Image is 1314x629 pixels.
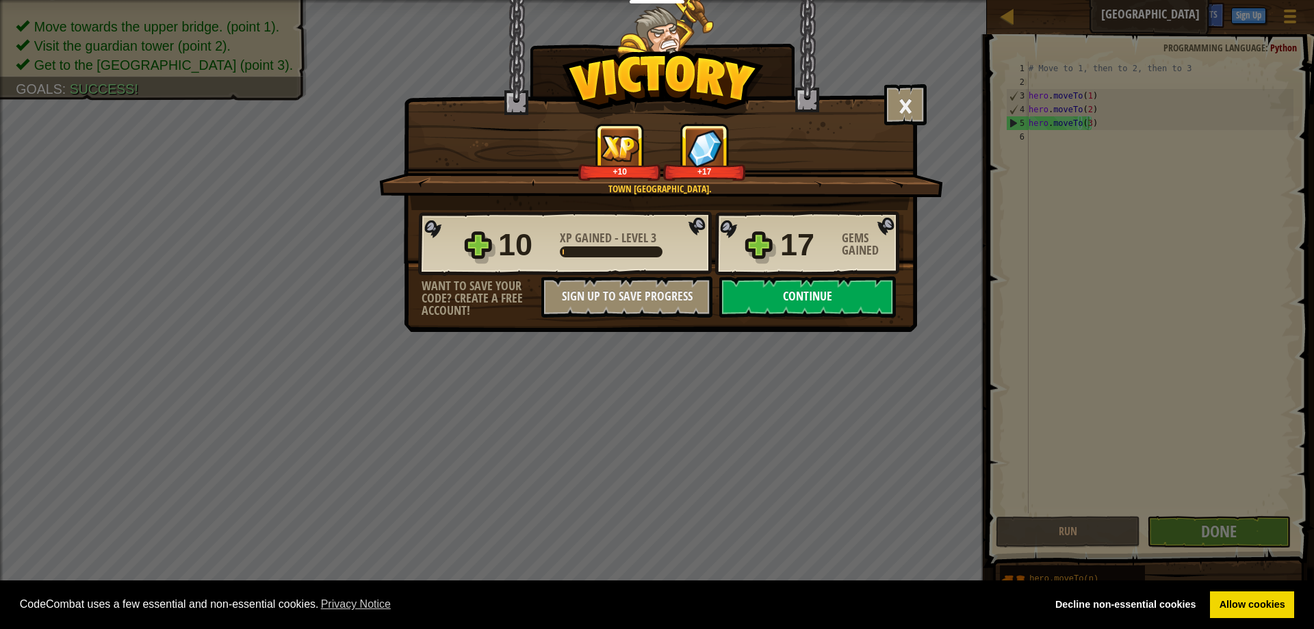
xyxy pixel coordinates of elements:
[444,182,876,196] div: Town [GEOGRAPHIC_DATA].
[20,594,1035,615] span: CodeCombat uses a few essential and non-essential cookies.
[719,277,896,318] button: Continue
[780,223,834,267] div: 17
[619,229,651,246] span: Level
[560,229,615,246] span: XP Gained
[541,277,712,318] button: Sign Up to Save Progress
[319,594,394,615] a: learn more about cookies
[422,280,541,317] div: Want to save your code? Create a free account!
[1046,591,1205,619] a: deny cookies
[687,129,723,167] img: Gems Gained
[651,229,656,246] span: 3
[666,166,743,177] div: +17
[1210,591,1294,619] a: allow cookies
[842,232,903,257] div: Gems Gained
[581,166,658,177] div: +10
[884,84,927,125] button: ×
[498,223,552,267] div: 10
[601,135,639,162] img: XP Gained
[560,232,656,244] div: -
[562,51,764,119] img: Victory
